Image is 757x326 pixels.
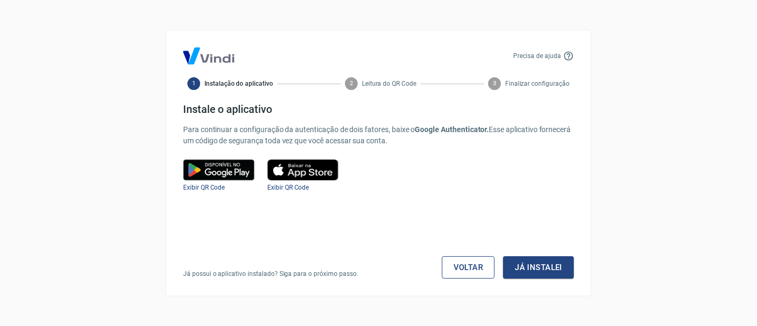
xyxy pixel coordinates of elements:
h4: Instale o aplicativo [183,103,574,116]
span: Instalação do aplicativo [204,79,273,88]
text: 3 [493,80,496,87]
a: Voltar [442,256,495,279]
img: play [267,159,339,181]
img: Logo Vind [183,47,234,64]
span: Finalizar configuração [505,79,570,88]
p: Para continuar a configuração da autenticação de dois fatores, baixe o Esse aplicativo fornecerá ... [183,124,574,146]
p: Já possui o aplicativo instalado? Siga para o próximo passo. [183,269,358,279]
a: Exibir QR Code [183,184,225,191]
a: Exibir QR Code [267,184,309,191]
b: Google Authenticator. [415,125,489,134]
p: Precisa de ajuda [514,51,561,61]
button: Já instalei [503,256,574,279]
img: google play [183,159,254,181]
text: 2 [350,80,353,87]
text: 1 [192,80,195,87]
span: Leitura do QR Code [362,79,416,88]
